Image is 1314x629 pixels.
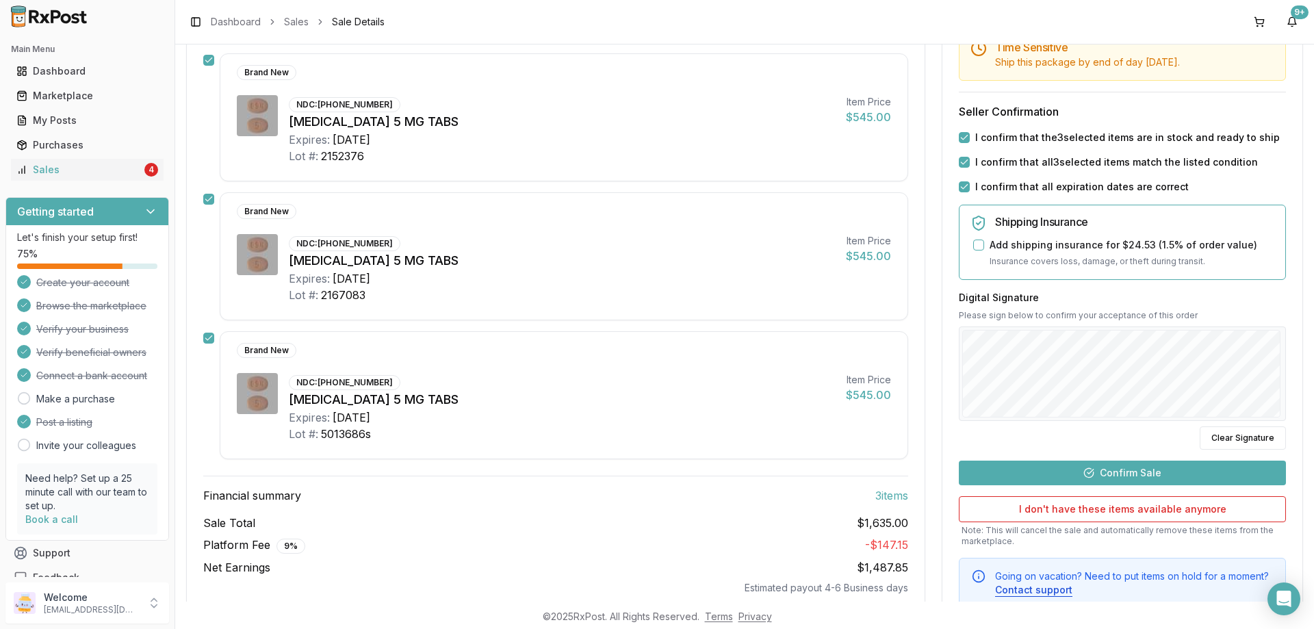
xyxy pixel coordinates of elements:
button: Clear Signature [1200,426,1286,450]
div: 9+ [1291,5,1309,19]
div: Sales [16,163,142,177]
span: Browse the marketplace [36,299,146,313]
p: [EMAIL_ADDRESS][DOMAIN_NAME] [44,604,139,615]
div: NDC: [PHONE_NUMBER] [289,375,400,390]
div: 9 % [276,539,305,554]
h5: Shipping Insurance [995,216,1274,227]
span: Net Earnings [203,559,270,576]
button: My Posts [5,110,169,131]
span: Financial summary [203,487,301,504]
a: Dashboard [11,59,164,84]
span: Verify your business [36,322,129,336]
div: $545.00 [846,387,891,403]
img: User avatar [14,592,36,614]
a: Marketplace [11,84,164,108]
span: Create your account [36,276,129,290]
div: Brand New [237,204,296,219]
div: My Posts [16,114,158,127]
button: I don't have these items available anymore [959,496,1286,522]
div: Going on vacation? Need to put items on hold for a moment? [995,569,1274,597]
div: [MEDICAL_DATA] 5 MG TABS [289,390,835,409]
div: Dashboard [16,64,158,78]
div: Expires: [289,270,330,287]
div: Brand New [237,343,296,358]
div: $545.00 [846,248,891,264]
h5: Time Sensitive [995,42,1274,53]
div: [DATE] [333,270,370,287]
button: Dashboard [5,60,169,82]
div: [MEDICAL_DATA] 5 MG TABS [289,112,835,131]
button: Contact support [995,583,1072,597]
p: Need help? Set up a 25 minute call with our team to set up. [25,472,149,513]
a: Privacy [738,611,772,622]
label: I confirm that all 3 selected items match the listed condition [975,155,1258,169]
nav: breadcrumb [211,15,385,29]
a: Sales4 [11,157,164,182]
p: Insurance covers loss, damage, or theft during transit. [990,255,1274,268]
div: 4 [144,163,158,177]
span: $1,487.85 [857,561,908,574]
span: Feedback [33,571,79,585]
button: Confirm Sale [959,461,1286,485]
div: 5013686s [321,426,371,442]
div: Item Price [846,234,891,248]
h3: Digital Signature [959,291,1286,305]
span: Post a listing [36,415,92,429]
label: I confirm that all expiration dates are correct [975,180,1189,194]
div: $545.00 [846,109,891,125]
div: Item Price [846,95,891,109]
span: Verify beneficial owners [36,346,146,359]
span: - $147.15 [865,538,908,552]
div: Item Price [846,373,891,387]
p: Please sign below to confirm your acceptance of this order [959,310,1286,321]
span: Ship this package by end of day [DATE] . [995,56,1180,68]
div: [MEDICAL_DATA] 5 MG TABS [289,251,835,270]
h2: Main Menu [11,44,164,55]
a: Terms [705,611,733,622]
div: Lot #: [289,426,318,442]
div: Marketplace [16,89,158,103]
div: NDC: [PHONE_NUMBER] [289,236,400,251]
h3: Seller Confirmation [959,103,1286,120]
div: Brand New [237,65,296,80]
div: Purchases [16,138,158,152]
div: 2167083 [321,287,365,303]
button: Purchases [5,134,169,156]
a: Make a purchase [36,392,115,406]
div: Estimated payout 4-6 Business days [203,581,908,595]
img: Eliquis 5 MG TABS [237,234,278,275]
button: Support [5,541,169,565]
div: Open Intercom Messenger [1267,582,1300,615]
button: Feedback [5,565,169,590]
span: $1,635.00 [857,515,908,531]
p: Let's finish your setup first! [17,231,157,244]
div: Expires: [289,409,330,426]
a: Book a call [25,513,78,525]
div: Expires: [289,131,330,148]
span: Platform Fee [203,537,305,554]
h3: Getting started [17,203,94,220]
img: Eliquis 5 MG TABS [237,95,278,136]
button: Marketplace [5,85,169,107]
div: Lot #: [289,148,318,164]
div: 2152376 [321,148,364,164]
span: Sale Total [203,515,255,531]
img: RxPost Logo [5,5,93,27]
a: Sales [284,15,309,29]
span: 3 item s [875,487,908,504]
a: Dashboard [211,15,261,29]
label: I confirm that the 3 selected items are in stock and ready to ship [975,131,1280,144]
a: Purchases [11,133,164,157]
div: [DATE] [333,131,370,148]
label: Add shipping insurance for $24.53 ( 1.5 % of order value) [990,238,1257,252]
a: Invite your colleagues [36,439,136,452]
div: NDC: [PHONE_NUMBER] [289,97,400,112]
img: Eliquis 5 MG TABS [237,373,278,414]
div: Lot #: [289,287,318,303]
span: Sale Details [332,15,385,29]
p: Welcome [44,591,139,604]
p: Note: This will cancel the sale and automatically remove these items from the marketplace. [959,525,1286,547]
div: [DATE] [333,409,370,426]
button: Sales4 [5,159,169,181]
span: Connect a bank account [36,369,147,383]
